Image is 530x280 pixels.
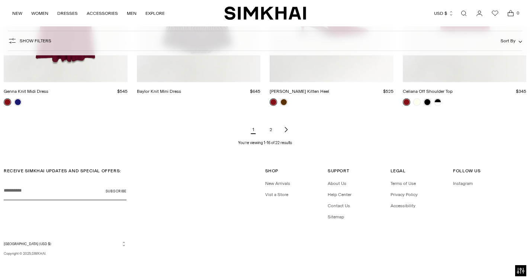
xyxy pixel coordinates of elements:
a: Celiana Off Shoulder Top [403,89,453,94]
p: Copyright © 2025, . [4,251,126,256]
button: Show Filters [8,35,51,47]
span: Legal [391,168,406,173]
a: Page 2 of results [264,122,279,137]
a: ACCESSORIES [87,5,118,22]
a: Go to the account page [472,6,487,21]
span: Shop [265,168,278,173]
span: Sort By [501,38,515,43]
a: Baylor Knit Mini Dress [137,89,181,94]
a: Terms of Use [391,181,416,186]
a: DRESSES [57,5,78,22]
a: Accessibility [391,203,415,208]
button: [GEOGRAPHIC_DATA] (USD $) [4,241,126,247]
a: NEW [12,5,22,22]
button: USD $ [434,5,454,22]
a: MEN [127,5,136,22]
span: 0 [514,10,521,16]
a: Contact Us [328,203,350,208]
p: You’re viewing 1-16 of 22 results [238,140,292,146]
span: Show Filters [20,38,51,43]
a: SIMKHAI [224,6,306,20]
a: About Us [328,181,346,186]
a: Privacy Policy [391,192,418,197]
a: Help Center [328,192,351,197]
a: Sitemap [328,214,344,219]
a: Next page of results [282,122,290,137]
a: New Arrivals [265,181,290,186]
a: Open search modal [456,6,471,21]
span: RECEIVE SIMKHAI UPDATES AND SPECIAL OFFERS: [4,168,121,173]
button: Subscribe [106,182,126,200]
a: Wishlist [488,6,502,21]
a: [PERSON_NAME] Kitten Heel [270,89,329,94]
iframe: Sign Up via Text for Offers [6,252,75,274]
a: EXPLORE [145,5,165,22]
button: Sort By [501,37,522,45]
a: Vist a Store [265,192,288,197]
span: Follow Us [453,168,481,173]
a: Instagram [453,181,473,186]
a: Open cart modal [503,6,518,21]
span: Support [328,168,349,173]
a: Genna Knit Midi Dress [4,89,48,94]
span: 1 [246,122,261,137]
a: WOMEN [31,5,48,22]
